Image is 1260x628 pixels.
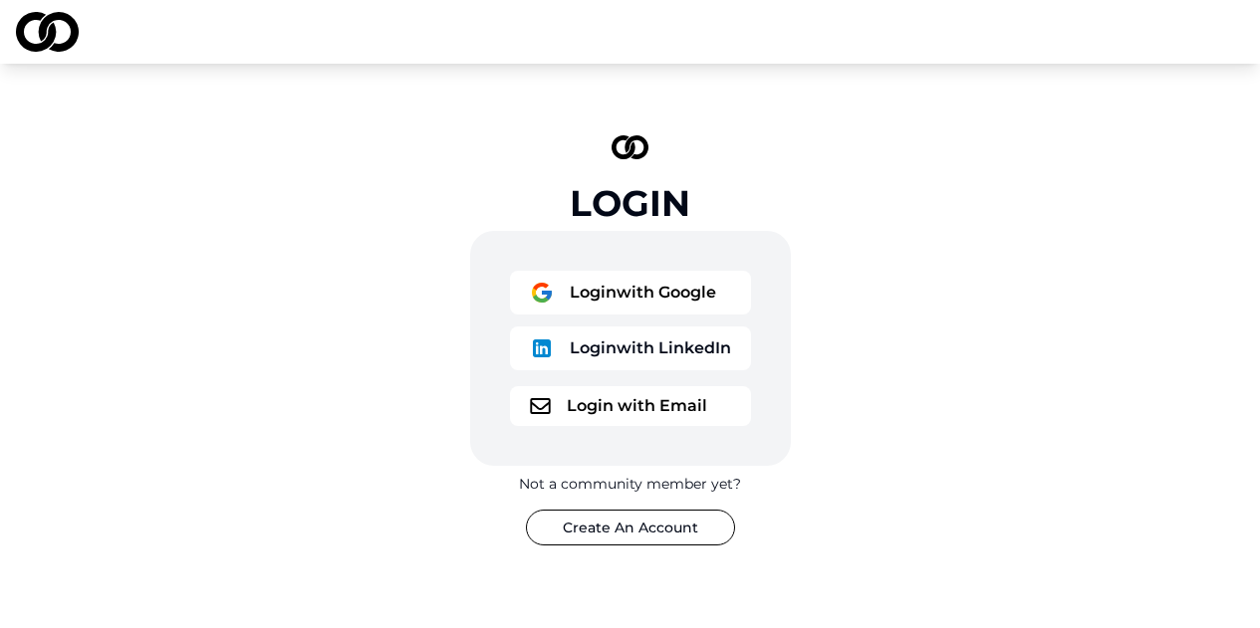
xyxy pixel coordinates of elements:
button: Create An Account [526,510,735,545]
button: logoLogin with Email [510,386,751,426]
img: logo [530,336,554,360]
img: logo [530,281,554,305]
button: logoLoginwith Google [510,271,751,314]
div: Not a community member yet? [519,474,741,494]
img: logo [16,12,79,52]
button: logoLoginwith LinkedIn [510,326,751,370]
img: logo [612,135,649,159]
div: Login [570,183,690,223]
img: logo [530,398,551,414]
